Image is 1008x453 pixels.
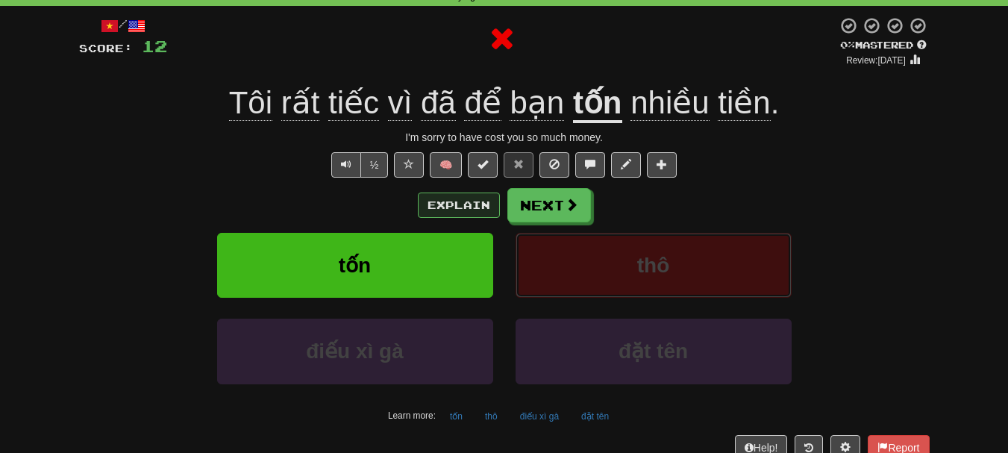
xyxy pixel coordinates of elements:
button: đặt tên [573,405,617,428]
button: Reset to 0% Mastered (alt+r) [504,152,533,178]
span: đặt tên [619,340,688,363]
button: thô [516,233,792,298]
button: Add to collection (alt+a) [647,152,677,178]
button: 🧠 [430,152,462,178]
span: tốn [339,254,371,277]
button: Ignore sentence (alt+i) [539,152,569,178]
button: thô [477,405,506,428]
span: Tôi [229,85,272,121]
button: đặt tên [516,319,792,384]
div: Mastered [837,39,930,52]
button: Explain [418,193,500,218]
span: 12 [142,37,167,55]
u: tốn [573,85,622,123]
span: để [464,85,501,121]
span: tiền [718,85,770,121]
button: Edit sentence (alt+d) [611,152,641,178]
span: vì [388,85,413,121]
button: ½ [360,152,389,178]
button: Favorite sentence (alt+f) [394,152,424,178]
span: thô [637,254,670,277]
span: 0 % [840,39,855,51]
button: Discuss sentence (alt+u) [575,152,605,178]
span: điếu xì gà [306,340,404,363]
span: đã [421,85,456,121]
button: điếu xì gà [217,319,493,384]
div: I'm sorry to have cost you so much money. [79,130,930,145]
div: Text-to-speech controls [328,152,389,178]
span: bạn [510,85,564,121]
span: rất [281,85,320,121]
small: Review: [DATE] [846,55,906,66]
div: / [79,16,167,35]
span: nhiều [630,85,709,121]
button: Next [507,188,591,222]
span: Score: [79,42,133,54]
button: tốn [442,405,471,428]
button: tốn [217,233,493,298]
button: Set this sentence to 100% Mastered (alt+m) [468,152,498,178]
button: Play sentence audio (ctl+space) [331,152,361,178]
span: tiếc [328,85,379,121]
button: điếu xì gà [512,405,567,428]
small: Learn more: [388,410,436,421]
span: . [622,85,780,121]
